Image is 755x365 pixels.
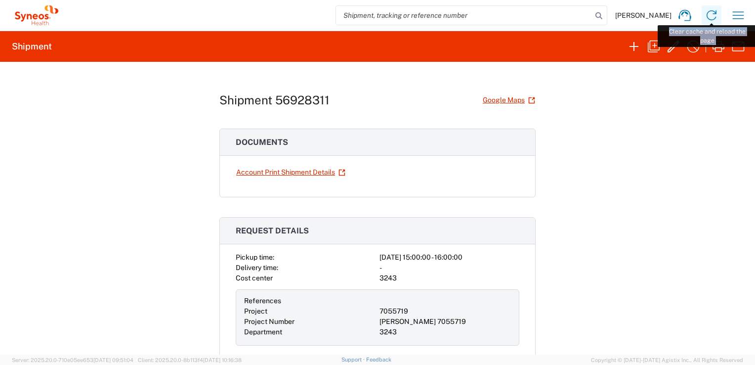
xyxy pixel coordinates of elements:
[236,226,309,235] span: Request details
[138,357,242,363] span: Client: 2025.20.0-8b113f4
[379,252,519,263] div: [DATE] 15:00:00 - 16:00:00
[341,357,366,363] a: Support
[336,6,592,25] input: Shipment, tracking or reference number
[366,357,391,363] a: Feedback
[379,263,519,273] div: -
[244,297,281,305] span: References
[244,317,376,327] div: Project Number
[244,306,376,317] div: Project
[12,357,133,363] span: Server: 2025.20.0-710e05ee653
[12,41,52,52] h2: Shipment
[219,93,330,107] h1: Shipment 56928311
[379,327,511,337] div: 3243
[236,164,346,181] a: Account Print Shipment Details
[236,137,288,147] span: Documents
[379,273,519,283] div: 3243
[482,91,536,109] a: Google Maps
[236,274,273,282] span: Cost center
[203,357,242,363] span: [DATE] 10:16:38
[236,253,274,261] span: Pickup time:
[591,356,743,365] span: Copyright © [DATE]-[DATE] Agistix Inc., All Rights Reserved
[379,317,511,327] div: [PERSON_NAME] 7055719
[236,264,278,272] span: Delivery time:
[244,327,376,337] div: Department
[615,11,671,20] span: [PERSON_NAME]
[379,306,511,317] div: 7055719
[93,357,133,363] span: [DATE] 09:51:04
